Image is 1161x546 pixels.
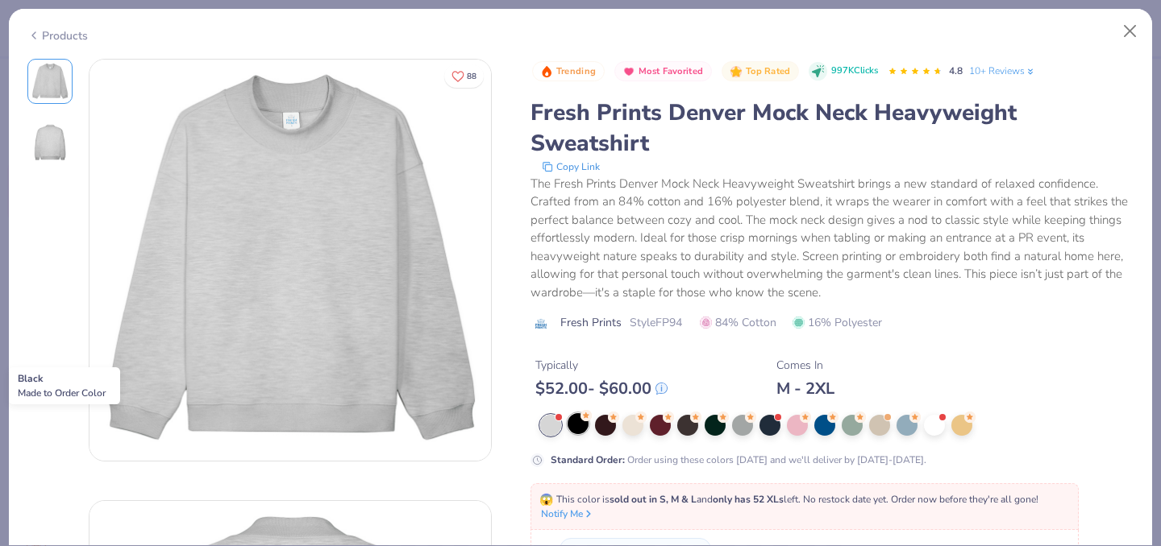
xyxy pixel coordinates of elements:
[551,453,625,466] strong: Standard Order :
[639,67,703,76] span: Most Favorited
[776,357,834,374] div: Comes In
[535,357,668,374] div: Typically
[888,59,943,85] div: 4.8 Stars
[31,62,69,101] img: Front
[27,27,88,44] div: Products
[556,67,596,76] span: Trending
[539,492,553,507] span: 😱
[31,123,69,162] img: Back
[614,61,712,82] button: Badge Button
[730,65,743,78] img: Top Rated sort
[541,507,594,521] button: Notify Me
[831,64,878,78] span: 997K Clicks
[969,64,1036,78] a: 10+ Reviews
[722,61,799,82] button: Badge Button
[610,493,697,506] strong: sold out in S, M & L
[532,61,605,82] button: Badge Button
[776,378,834,399] div: M - 2XL
[713,493,784,506] strong: only has 52 XLs
[622,65,635,78] img: Most Favorited sort
[531,175,1134,302] div: The Fresh Prints Denver Mock Neck Heavyweight Sweatshirt brings a new standard of relaxed confide...
[531,97,1134,159] div: Fresh Prints Denver Mock Neck Heavyweight Sweatshirt
[18,387,106,399] span: Made to Order Color
[467,72,476,81] span: 88
[746,67,791,76] span: Top Rated
[89,60,491,461] img: Front
[531,317,552,330] img: brand logo
[560,314,622,331] span: Fresh Prints
[444,64,484,88] button: Like
[537,159,605,175] button: copy to clipboard
[949,64,963,77] span: 4.8
[551,453,926,467] div: Order using these colors [DATE] and we'll deliver by [DATE]-[DATE].
[535,378,668,399] div: $ 52.00 - $ 60.00
[539,493,1038,506] span: This color is and left. No restock date yet. Order now before they're all gone!
[793,314,882,331] span: 16% Polyester
[1115,16,1146,47] button: Close
[9,367,120,404] div: Black
[700,314,776,331] span: 84% Cotton
[540,65,553,78] img: Trending sort
[630,314,682,331] span: Style FP94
